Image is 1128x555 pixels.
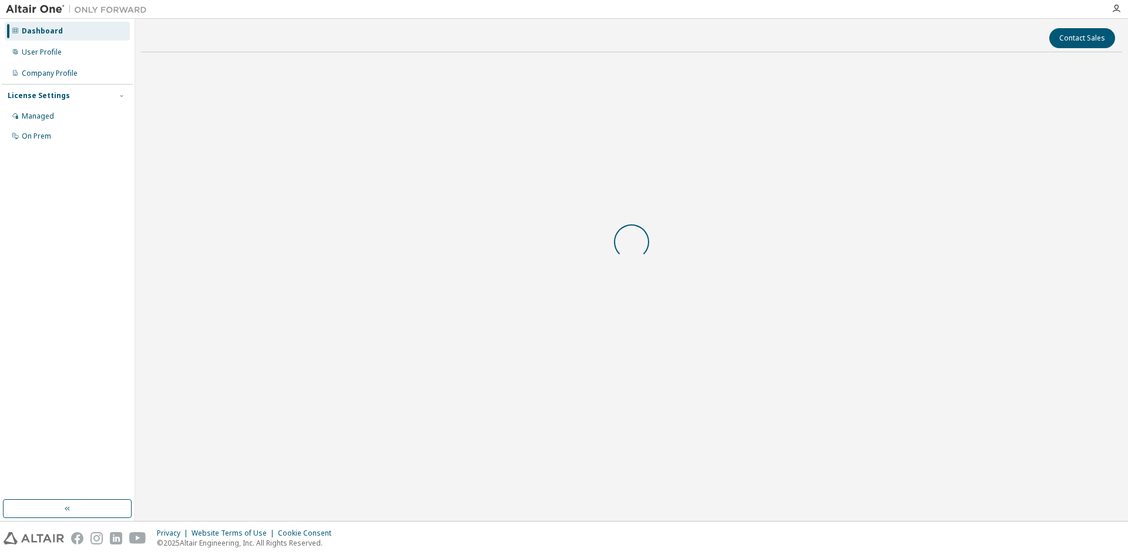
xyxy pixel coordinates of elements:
div: License Settings [8,91,70,100]
button: Contact Sales [1049,28,1115,48]
p: © 2025 Altair Engineering, Inc. All Rights Reserved. [157,538,338,548]
img: youtube.svg [129,532,146,544]
img: altair_logo.svg [4,532,64,544]
div: Website Terms of Use [192,529,278,538]
img: Altair One [6,4,153,15]
div: Privacy [157,529,192,538]
img: instagram.svg [90,532,103,544]
div: Dashboard [22,26,63,36]
img: facebook.svg [71,532,83,544]
div: Company Profile [22,69,78,78]
div: On Prem [22,132,51,141]
img: linkedin.svg [110,532,122,544]
div: User Profile [22,48,62,57]
div: Managed [22,112,54,121]
div: Cookie Consent [278,529,338,538]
